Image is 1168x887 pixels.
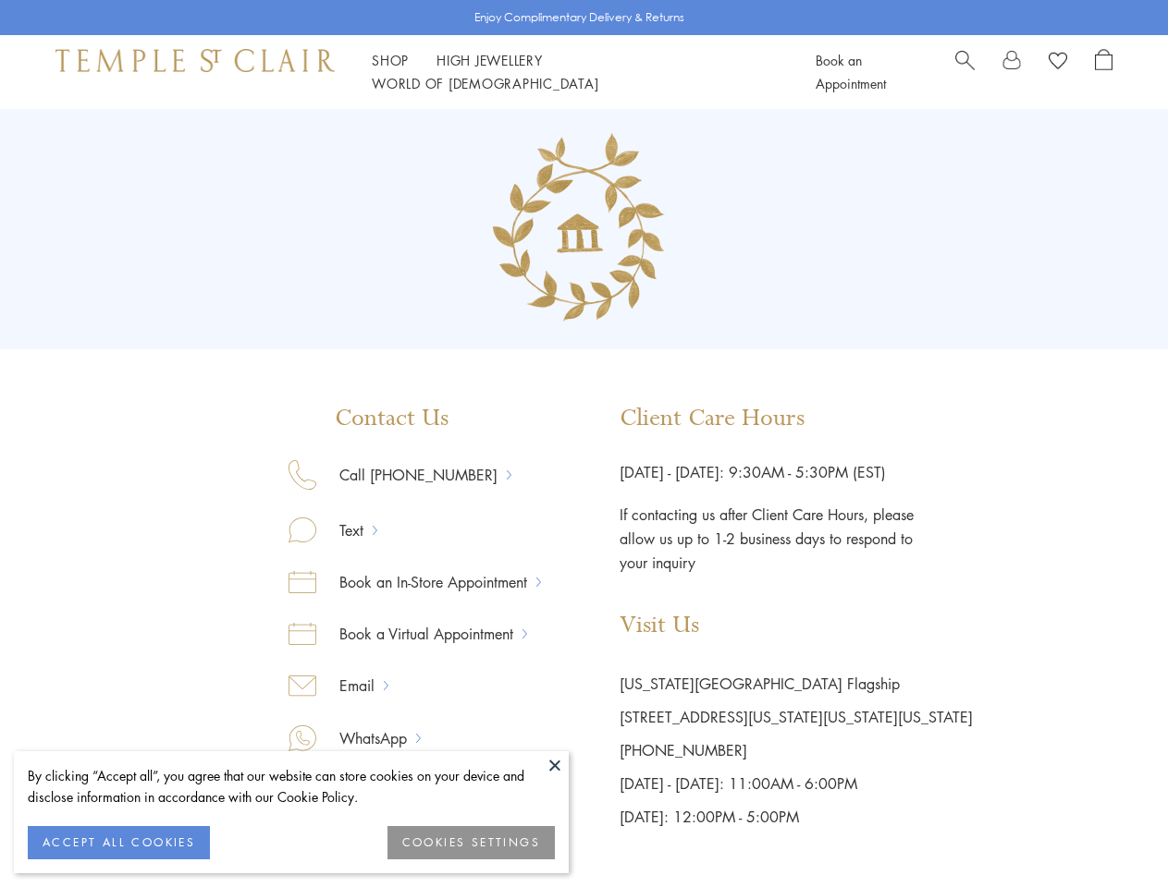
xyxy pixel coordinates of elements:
a: Book an Appointment [816,51,886,92]
button: COOKIES SETTINGS [387,826,555,859]
a: Search [955,49,975,95]
a: Call [PHONE_NUMBER] [316,463,507,487]
p: [US_STATE][GEOGRAPHIC_DATA] Flagship [620,667,973,700]
a: [STREET_ADDRESS][US_STATE][US_STATE][US_STATE] [620,707,973,727]
img: Temple St. Clair [55,49,335,71]
a: Email [316,674,384,698]
a: [PHONE_NUMBER] [620,740,747,760]
p: If contacting us after Client Care Hours, please allow us up to 1-2 business days to respond to y... [620,484,916,575]
div: By clicking “Accept all”, you agree that our website can store cookies on your device and disclos... [28,765,555,808]
p: [DATE] - [DATE]: 9:30AM - 5:30PM (EST) [620,460,973,484]
p: Enjoy Complimentary Delivery & Returns [474,8,684,27]
a: Text [316,518,373,542]
p: Contact Us [289,405,541,432]
p: Client Care Hours [620,405,973,432]
nav: Main navigation [372,49,774,95]
a: Open Shopping Bag [1095,49,1113,95]
a: View Wishlist [1049,49,1067,77]
a: Book a Virtual Appointment [316,622,523,646]
a: WhatsApp [316,726,416,750]
p: [DATE]: 12:00PM - 5:00PM [620,800,973,833]
p: [DATE] - [DATE]: 11:00AM - 6:00PM [620,767,973,800]
a: ShopShop [372,51,409,69]
a: Book an In-Store Appointment [316,570,536,594]
p: Visit Us [620,612,973,639]
a: High JewelleryHigh Jewellery [436,51,543,69]
button: ACCEPT ALL COOKIES [28,826,210,859]
img: Group_135.png [471,116,697,343]
a: World of [DEMOGRAPHIC_DATA]World of [DEMOGRAPHIC_DATA] [372,74,598,92]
